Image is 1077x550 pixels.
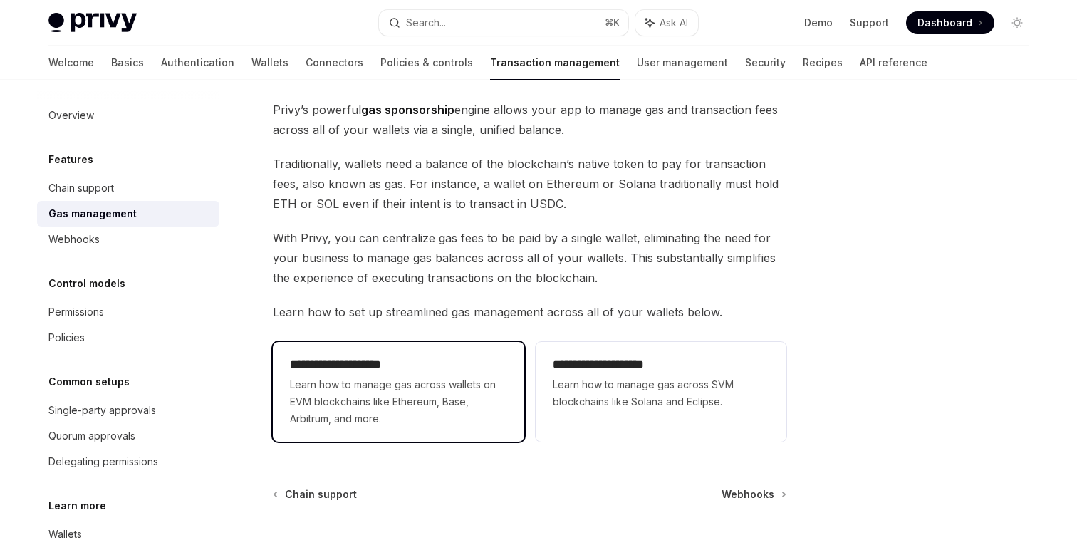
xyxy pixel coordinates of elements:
[37,299,219,325] a: Permissions
[637,46,728,80] a: User management
[722,487,774,502] span: Webhooks
[635,10,698,36] button: Ask AI
[1006,11,1029,34] button: Toggle dark mode
[48,107,94,124] div: Overview
[273,228,786,288] span: With Privy, you can centralize gas fees to be paid by a single wallet, eliminating the need for y...
[48,46,94,80] a: Welcome
[406,14,446,31] div: Search...
[906,11,994,34] a: Dashboard
[273,302,786,322] span: Learn how to set up streamlined gas management across all of your wallets below.
[804,16,833,30] a: Demo
[273,342,524,442] a: **** **** **** **** *Learn how to manage gas across wallets on EVM blockchains like Ethereum, Bas...
[37,103,219,128] a: Overview
[380,46,473,80] a: Policies & controls
[48,275,125,292] h5: Control models
[48,427,135,445] div: Quorum approvals
[161,46,234,80] a: Authentication
[745,46,786,80] a: Security
[850,16,889,30] a: Support
[803,46,843,80] a: Recipes
[48,329,85,346] div: Policies
[290,376,506,427] span: Learn how to manage gas across wallets on EVM blockchains like Ethereum, Base, Arbitrum, and more.
[605,17,620,28] span: ⌘ K
[722,487,785,502] a: Webhooks
[37,325,219,351] a: Policies
[37,227,219,252] a: Webhooks
[37,201,219,227] a: Gas management
[48,231,100,248] div: Webhooks
[37,522,219,547] a: Wallets
[490,46,620,80] a: Transaction management
[273,100,786,140] span: Privy’s powerful engine allows your app to manage gas and transaction fees across all of your wal...
[48,497,106,514] h5: Learn more
[553,376,769,410] span: Learn how to manage gas across SVM blockchains like Solana and Eclipse.
[536,342,786,442] a: **** **** **** **** *Learn how to manage gas across SVM blockchains like Solana and Eclipse.
[285,487,357,502] span: Chain support
[48,151,93,168] h5: Features
[917,16,972,30] span: Dashboard
[306,46,363,80] a: Connectors
[48,180,114,197] div: Chain support
[48,453,158,470] div: Delegating permissions
[660,16,688,30] span: Ask AI
[37,449,219,474] a: Delegating permissions
[273,154,786,214] span: Traditionally, wallets need a balance of the blockchain’s native token to pay for transaction fee...
[37,423,219,449] a: Quorum approvals
[274,487,357,502] a: Chain support
[251,46,288,80] a: Wallets
[48,402,156,419] div: Single-party approvals
[48,13,137,33] img: light logo
[48,373,130,390] h5: Common setups
[379,10,628,36] button: Search...⌘K
[860,46,927,80] a: API reference
[361,103,454,117] strong: gas sponsorship
[111,46,144,80] a: Basics
[48,205,137,222] div: Gas management
[48,526,82,543] div: Wallets
[37,175,219,201] a: Chain support
[48,303,104,321] div: Permissions
[37,398,219,423] a: Single-party approvals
